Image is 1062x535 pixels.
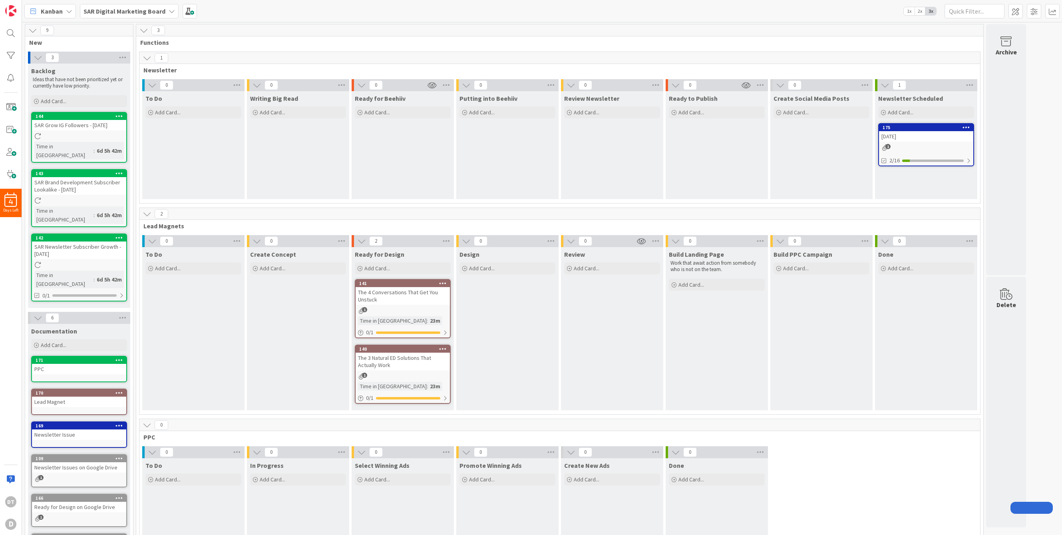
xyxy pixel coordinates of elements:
[925,7,936,15] span: 3x
[669,94,718,102] span: Ready to Publish
[366,328,374,337] span: 0 / 1
[41,6,63,16] span: Kanban
[904,7,915,15] span: 1x
[9,199,13,205] span: 4
[355,250,404,258] span: Ready for Design
[356,345,450,370] div: 140The 3 Natural ED Solutions That Actually Work
[32,113,126,120] div: 144
[888,265,913,272] span: Add Card...
[5,5,16,16] img: Visit kanbanzone.com
[574,265,599,272] span: Add Card...
[41,341,66,349] span: Add Card...
[32,357,126,374] div: 171PPC
[250,250,296,258] span: Create Concept
[250,94,298,102] span: Writing Big Read
[160,80,173,90] span: 0
[32,389,126,397] div: 170
[32,422,126,440] div: 169Newsletter Issue
[564,250,585,258] span: Review
[474,447,487,457] span: 0
[143,66,970,74] span: Newsletter
[670,260,757,273] span: Work that await action from somebody who is not on the team.
[579,236,592,246] span: 0
[428,382,442,391] div: 23m
[564,94,619,102] span: Review Newsletter
[38,515,44,520] span: 1
[358,382,427,391] div: Time in [GEOGRAPHIC_DATA]
[143,222,970,230] span: Lead Magnets
[364,109,390,116] span: Add Card...
[356,345,450,353] div: 140
[32,495,126,502] div: 166
[878,94,943,102] span: Newsletter Scheduled
[143,433,970,441] span: PPC
[145,461,162,469] span: To Do
[683,447,697,457] span: 0
[32,120,126,130] div: SAR Grow IG Followers - [DATE]
[36,171,126,176] div: 143
[356,393,450,403] div: 0/1
[683,80,697,90] span: 0
[36,390,126,396] div: 170
[34,206,93,224] div: Time in [GEOGRAPHIC_DATA]
[893,236,906,246] span: 0
[32,462,126,473] div: Newsletter Issues on Google Drive
[469,265,495,272] span: Add Card...
[574,476,599,483] span: Add Card...
[260,265,285,272] span: Add Card...
[783,109,809,116] span: Add Card...
[32,502,126,512] div: Ready for Design on Google Drive
[95,211,124,220] div: 6d 5h 42m
[579,447,592,457] span: 0
[145,94,162,102] span: To Do
[5,496,16,507] div: DT
[140,38,973,46] span: Functions
[459,94,517,102] span: Putting into Beehiiv
[356,327,450,337] div: 0/1
[669,461,684,469] span: Done
[155,53,168,63] span: 1
[788,236,801,246] span: 0
[774,250,832,258] span: Build PPC Campaign
[359,346,450,352] div: 140
[36,357,126,363] div: 171
[678,281,704,288] span: Add Card...
[364,476,390,483] span: Add Card...
[260,109,285,116] span: Add Card...
[32,177,126,195] div: SAR Brand Development Subscriber Lookalike - [DATE]
[358,316,427,325] div: Time in [GEOGRAPHIC_DATA]
[356,287,450,305] div: The 4 Conversations That Get You Unstuck
[678,109,704,116] span: Add Card...
[32,389,126,407] div: 170Lead Magnet
[996,300,1016,309] div: Delete
[36,235,126,241] div: 142
[469,109,495,116] span: Add Card...
[93,211,95,220] span: :
[42,291,50,300] span: 0/1
[356,280,450,287] div: 141
[155,476,181,483] span: Add Card...
[32,364,126,374] div: PPC
[362,373,367,378] span: 1
[885,144,891,149] span: 1
[95,146,124,155] div: 6d 5h 42m
[362,307,367,312] span: 1
[356,353,450,370] div: The 3 Natural ED Solutions That Actually Work
[95,275,124,284] div: 6d 5h 42m
[474,236,487,246] span: 0
[84,7,165,15] b: SAR Digital Marketing Board
[883,125,973,130] div: 175
[145,250,162,258] span: To Do
[459,250,479,258] span: Design
[34,142,93,160] div: Time in [GEOGRAPHIC_DATA]
[369,447,383,457] span: 0
[155,109,181,116] span: Add Card...
[945,4,1004,18] input: Quick Filter...
[155,420,168,430] span: 0
[579,80,592,90] span: 0
[893,80,906,90] span: 1
[428,316,442,325] div: 23m
[32,113,126,130] div: 144SAR Grow IG Followers - [DATE]
[427,316,428,325] span: :
[356,280,450,305] div: 141The 4 Conversations That Get You Unstuck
